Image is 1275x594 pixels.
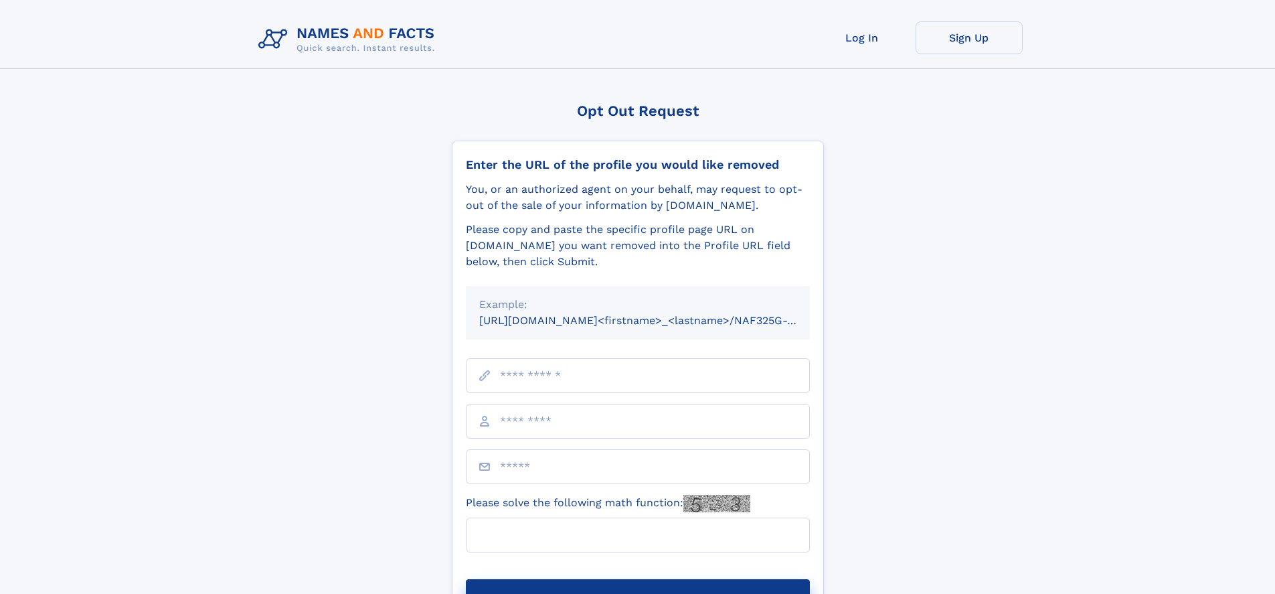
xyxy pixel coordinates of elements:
[452,102,824,119] div: Opt Out Request
[466,222,810,270] div: Please copy and paste the specific profile page URL on [DOMAIN_NAME] you want removed into the Pr...
[479,314,835,327] small: [URL][DOMAIN_NAME]<firstname>_<lastname>/NAF325G-xxxxxxxx
[809,21,916,54] a: Log In
[466,181,810,214] div: You, or an authorized agent on your behalf, may request to opt-out of the sale of your informatio...
[466,495,750,512] label: Please solve the following math function:
[466,157,810,172] div: Enter the URL of the profile you would like removed
[253,21,446,58] img: Logo Names and Facts
[479,297,796,313] div: Example:
[916,21,1023,54] a: Sign Up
